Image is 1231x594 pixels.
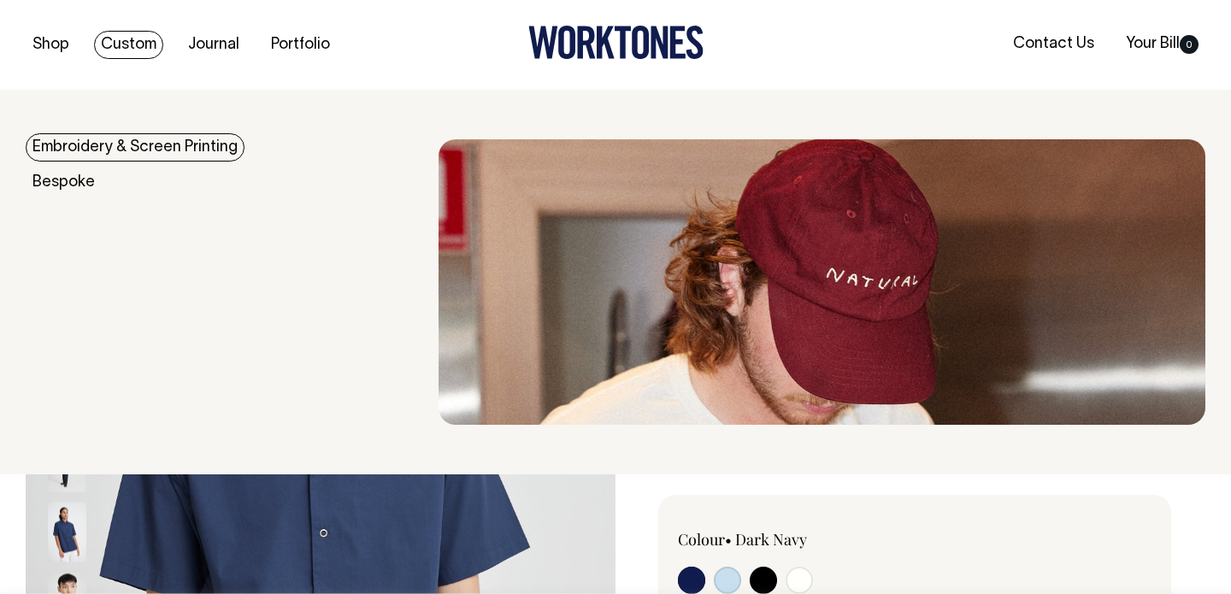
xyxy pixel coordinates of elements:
[48,502,86,562] img: dark-navy
[26,31,76,59] a: Shop
[1119,30,1205,58] a: Your Bill0
[735,529,807,550] label: Dark Navy
[264,31,337,59] a: Portfolio
[678,529,868,550] div: Colour
[439,139,1205,425] img: embroidery & Screen Printing
[26,168,102,197] a: Bespoke
[26,133,244,162] a: Embroidery & Screen Printing
[725,529,732,550] span: •
[94,31,163,59] a: Custom
[1006,30,1101,58] a: Contact Us
[181,31,246,59] a: Journal
[1180,35,1199,54] span: 0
